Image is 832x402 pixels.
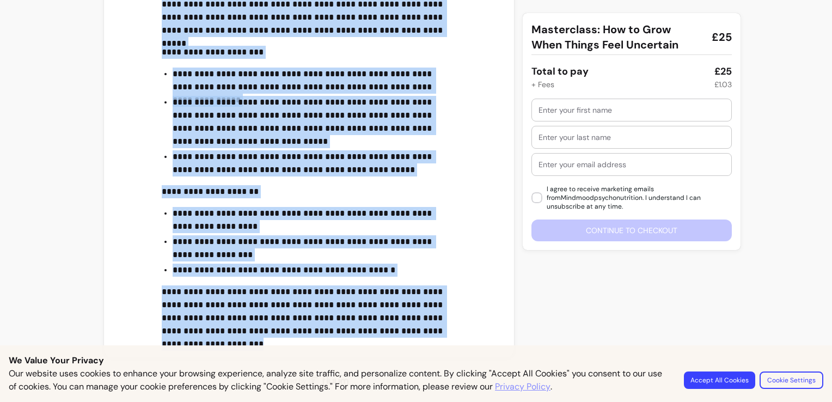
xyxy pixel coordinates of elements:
div: Total to pay [531,64,589,79]
div: £1.03 [714,79,732,90]
div: £25 [714,64,732,79]
button: Cookie Settings [760,371,823,389]
p: We Value Your Privacy [9,354,823,367]
input: Enter your first name [539,105,725,115]
p: Our website uses cookies to enhance your browsing experience, analyze site traffic, and personali... [9,367,671,393]
button: Accept All Cookies [684,371,755,389]
div: + Fees [531,79,554,90]
span: £25 [712,29,732,45]
input: Enter your last name [539,132,725,143]
span: Masterclass: How to Grow When Things Feel Uncertain [531,22,703,52]
a: Privacy Policy [495,380,550,393]
input: Enter your email address [539,159,725,170]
